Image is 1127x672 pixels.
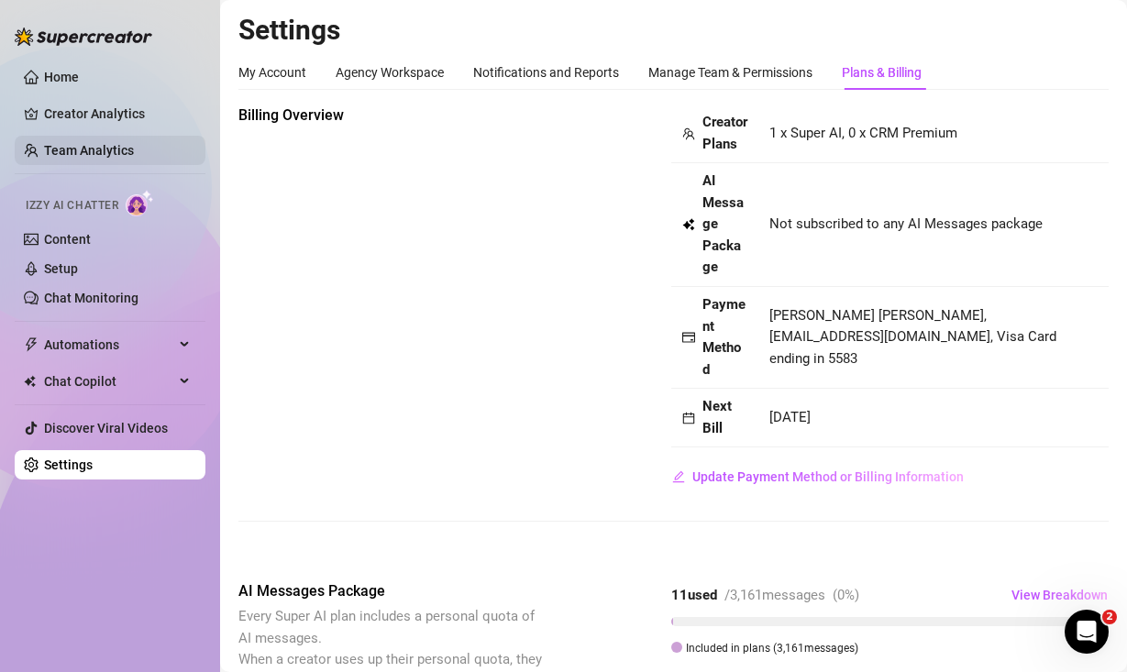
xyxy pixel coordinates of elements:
[672,470,685,483] span: edit
[702,114,747,152] strong: Creator Plans
[769,214,1043,236] span: Not subscribed to any AI Messages package
[44,232,91,247] a: Content
[842,62,922,83] div: Plans & Billing
[769,307,1056,367] span: [PERSON_NAME] [PERSON_NAME], [EMAIL_ADDRESS][DOMAIN_NAME], Visa Card ending in 5583
[44,457,93,472] a: Settings
[24,337,39,352] span: thunderbolt
[44,70,79,84] a: Home
[44,421,168,435] a: Discover Viral Videos
[336,62,444,83] div: Agency Workspace
[238,580,547,602] span: AI Messages Package
[238,62,306,83] div: My Account
[692,469,964,484] span: Update Payment Method or Billing Information
[26,197,118,215] span: Izzy AI Chatter
[671,462,965,491] button: Update Payment Method or Billing Information
[702,172,744,275] strong: AI Message Package
[44,99,191,128] a: Creator Analytics
[44,143,134,158] a: Team Analytics
[1102,610,1117,624] span: 2
[682,127,695,140] span: team
[1011,580,1109,610] button: View Breakdown
[648,62,812,83] div: Manage Team & Permissions
[671,587,717,603] strong: 11 used
[473,62,619,83] div: Notifications and Reports
[686,642,858,655] span: Included in plans ( 3,161 messages)
[44,261,78,276] a: Setup
[24,375,36,388] img: Chat Copilot
[769,409,811,425] span: [DATE]
[682,412,695,424] span: calendar
[44,291,138,305] a: Chat Monitoring
[833,587,859,603] span: ( 0 %)
[702,296,746,378] strong: Payment Method
[15,28,152,46] img: logo-BBDzfeDw.svg
[44,367,174,396] span: Chat Copilot
[724,587,825,603] span: / 3,161 messages
[44,330,174,359] span: Automations
[1011,588,1108,602] span: View Breakdown
[238,13,1109,48] h2: Settings
[1065,610,1109,654] iframe: Intercom live chat
[769,125,957,141] span: 1 x Super AI, 0 x CRM Premium
[238,105,547,127] span: Billing Overview
[126,190,154,216] img: AI Chatter
[682,331,695,344] span: credit-card
[702,398,732,436] strong: Next Bill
